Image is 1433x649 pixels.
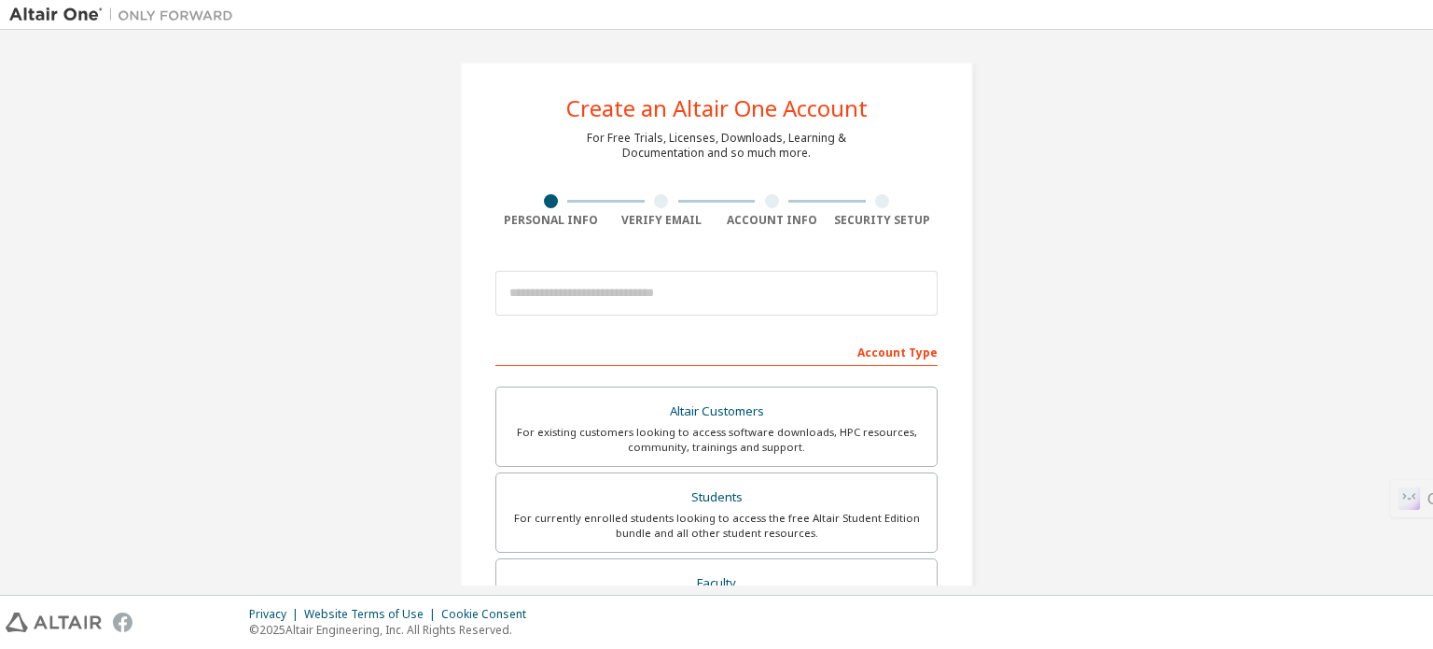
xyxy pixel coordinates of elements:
img: altair_logo.svg [6,613,102,632]
div: Altair Customers [508,399,925,425]
div: Verify Email [606,213,717,228]
div: Website Terms of Use [304,607,441,622]
div: For currently enrolled students looking to access the free Altair Student Edition bundle and all ... [508,511,925,541]
div: Security Setup [828,213,939,228]
img: facebook.svg [113,613,132,632]
img: Altair One [9,6,243,24]
div: Account Info [716,213,828,228]
p: © 2025 Altair Engineering, Inc. All Rights Reserved. [249,622,537,638]
div: Cookie Consent [441,607,537,622]
div: Faculty [508,571,925,597]
div: For existing customers looking to access software downloads, HPC resources, community, trainings ... [508,425,925,455]
div: Personal Info [495,213,606,228]
div: Privacy [249,607,304,622]
div: Create an Altair One Account [566,97,868,120]
div: Students [508,485,925,511]
div: Account Type [495,336,938,366]
div: For Free Trials, Licenses, Downloads, Learning & Documentation and so much more. [587,131,846,161]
